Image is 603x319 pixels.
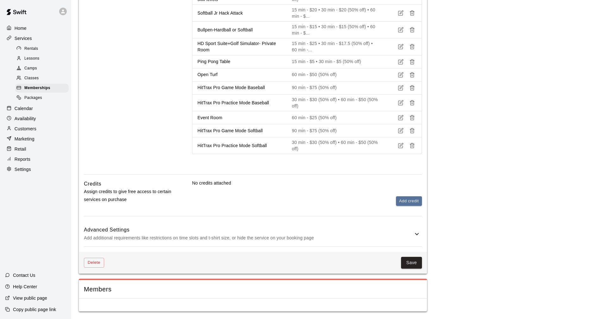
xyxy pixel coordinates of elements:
span: Packages [24,95,42,101]
p: Services [15,35,32,42]
p: Calendar [15,105,33,112]
button: Delete [84,258,104,268]
a: Retail [5,144,66,154]
a: Reports [5,154,66,164]
a: Marketing [5,134,66,144]
p: 15 min - $5 • 30 min - $5 (50% off) [292,58,379,65]
p: HitTrax Pro Game Mode Baseball [198,84,282,91]
p: 90 min - $75 (50% off) [292,84,379,91]
p: Assign credits to give free access to certain services on purchase [84,188,172,204]
span: Members [84,285,422,294]
p: 30 min - $30 (50% off) • 60 min - $50 (50% off) [292,96,379,109]
a: Settings [5,165,66,174]
p: View public page [13,295,47,301]
a: Availability [5,114,66,123]
a: Customers [5,124,66,133]
p: Settings [15,166,31,173]
span: Camps [24,65,37,72]
div: Camps [15,64,69,73]
p: Marketing [15,136,35,142]
a: Services [5,34,66,43]
p: Softball Jr Hack Attack [198,10,282,16]
a: Camps [15,64,71,74]
div: Advanced SettingsAdd additional requirements like restrictions on time slots and t-shirt size, or... [84,221,422,246]
p: Customers [15,126,36,132]
p: HitTrax Pro Practice Mode Softball [198,142,282,149]
div: Packages [15,94,69,102]
a: Home [5,23,66,33]
p: HD Sport Suite+Golf Simulator- Private Room [198,40,282,53]
p: 15 min - $15 • 30 min - $15 (50% off) • 60 min - $... [292,23,379,36]
p: Add additional requirements like restrictions on time slots and t-shirt size, or hide the service... [84,234,413,242]
span: Rentals [24,46,38,52]
div: Rentals [15,44,69,53]
p: Open Turf [198,71,282,78]
h6: Credits [84,180,101,188]
p: Help Center [13,283,37,290]
p: Event Room [198,114,282,121]
a: Packages [15,93,71,103]
span: Memberships [24,85,50,91]
p: No credits attached [192,180,422,186]
p: 15 min - $25 • 30 min - $17.5 (50% off) • 60 min -... [292,40,379,53]
p: Home [15,25,27,31]
p: 60 min - $50 (50% off) [292,71,379,78]
div: Lessons [15,54,69,63]
p: Availability [15,115,36,122]
div: Memberships [15,84,69,93]
p: HitTrax Pro Practice Mode Baseball [198,100,282,106]
p: Reports [15,156,30,162]
p: 60 min - $25 (50% off) [292,114,379,121]
a: Calendar [5,104,66,113]
p: Copy public page link [13,306,56,313]
p: 90 min - $75 (50% off) [292,127,379,134]
p: 30 min - $30 (50% off) • 60 min - $50 (50% off) [292,139,379,152]
a: Lessons [15,54,71,63]
a: Classes [15,74,71,83]
span: Classes [24,75,39,81]
a: Rentals [15,44,71,54]
button: Save [401,257,422,269]
div: Classes [15,74,69,83]
p: HitTrax Pro Game Mode Softball [198,127,282,134]
p: Retail [15,146,26,152]
button: Add credit [396,196,422,206]
p: 15 min - $20 • 30 min - $20 (50% off) • 60 min - $... [292,7,379,19]
span: Lessons [24,55,40,62]
h6: Advanced Settings [84,226,413,234]
p: Ping Pong Table [198,58,282,65]
p: Bullpen-Hardball or Softball [198,27,282,33]
p: Contact Us [13,272,35,278]
a: Memberships [15,83,71,93]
